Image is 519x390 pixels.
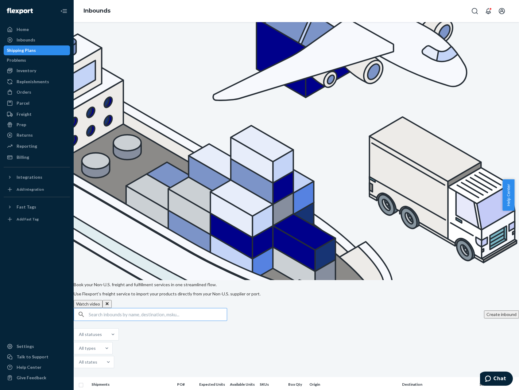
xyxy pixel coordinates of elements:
[502,179,514,211] button: Help Center
[469,5,481,17] button: Open Search Box
[4,25,70,34] a: Home
[17,111,32,117] div: Freight
[4,120,70,130] a: Prep
[17,154,29,160] div: Billing
[17,122,26,128] div: Prep
[17,143,37,149] div: Reporting
[4,373,70,383] button: Give Feedback
[97,359,98,365] input: All states
[17,216,39,222] div: Add Fast Tag
[74,300,103,308] button: Watch video
[4,87,70,97] a: Orders
[4,130,70,140] a: Returns
[17,89,31,95] div: Orders
[4,185,70,194] a: Add Integration
[103,300,112,308] button: Close
[17,26,29,33] div: Home
[4,98,70,108] a: Parcel
[4,141,70,151] a: Reporting
[58,5,70,17] button: Close Navigation
[4,45,70,55] a: Shipping Plans
[17,100,29,106] div: Parcel
[480,372,513,387] iframe: Opens a widget where you can chat to one of our agents
[89,308,227,321] input: Search inbounds by name, destination, msku...
[74,282,519,288] p: Book your Non-U.S. freight and fulfillment services in one streamlined flow.
[4,109,70,119] a: Freight
[17,79,49,85] div: Replenishments
[4,66,70,76] a: Inventory
[17,354,48,360] div: Talk to Support
[17,343,34,349] div: Settings
[17,187,44,192] div: Add Integration
[484,310,519,318] button: Create inbound
[17,204,36,210] div: Fast Tags
[4,341,70,351] a: Settings
[17,364,41,370] div: Help Center
[83,7,110,14] a: Inbounds
[4,152,70,162] a: Billing
[17,68,36,74] div: Inventory
[17,375,46,381] div: Give Feedback
[17,132,33,138] div: Returns
[17,37,35,43] div: Inbounds
[4,352,70,362] button: Talk to Support
[4,172,70,182] button: Integrations
[7,47,36,53] div: Shipping Plans
[17,174,42,180] div: Integrations
[79,359,97,365] div: All states
[496,5,508,17] button: Open account menu
[4,35,70,45] a: Inbounds
[4,77,70,87] a: Replenishments
[74,291,519,297] p: Use Flexport’s freight service to import your products directly from your Non-U.S. supplier or port.
[7,8,33,14] img: Flexport logo
[79,2,115,20] ol: breadcrumbs
[482,5,494,17] button: Open notifications
[79,345,96,351] div: All types
[7,57,26,63] div: Problems
[102,331,103,337] input: All statuses
[4,362,70,372] a: Help Center
[79,331,102,337] div: All statuses
[4,202,70,212] button: Fast Tags
[4,55,70,65] a: Problems
[4,214,70,224] a: Add Fast Tag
